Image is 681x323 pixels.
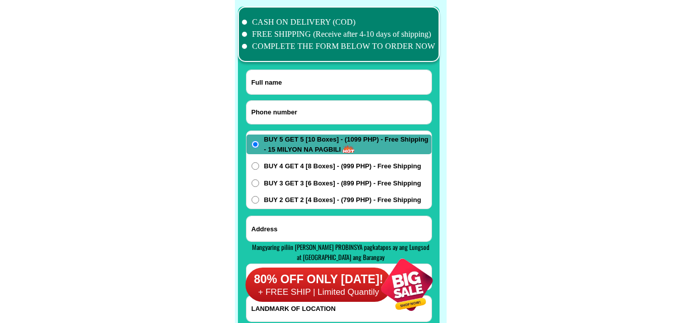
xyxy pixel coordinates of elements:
[242,40,436,52] li: COMPLETE THE FORM BELOW TO ORDER NOW
[252,179,259,187] input: BUY 3 GET 3 [6 Boxes] - (899 PHP) - Free Shipping
[252,196,259,204] input: BUY 2 GET 2 [4 Boxes] - (799 PHP) - Free Shipping
[252,162,259,170] input: BUY 4 GET 4 [8 Boxes] - (999 PHP) - Free Shipping
[245,287,392,298] h6: + FREE SHIP | Limited Quantily
[246,70,431,94] input: Input full_name
[246,216,431,241] input: Input address
[252,141,259,148] input: BUY 5 GET 5 [10 Boxes] - (1099 PHP) - Free Shipping - 15 MILYON NA PAGBILI
[242,16,436,28] li: CASH ON DELIVERY (COD)
[264,161,421,171] span: BUY 4 GET 4 [8 Boxes] - (999 PHP) - Free Shipping
[252,242,429,262] span: Mangyaring piliin [PERSON_NAME] PROBINSYA pagkatapos ay ang Lungsod at [GEOGRAPHIC_DATA] ang Bara...
[264,178,421,188] span: BUY 3 GET 3 [6 Boxes] - (899 PHP) - Free Shipping
[264,135,431,154] span: BUY 5 GET 5 [10 Boxes] - (1099 PHP) - Free Shipping - 15 MILYON NA PAGBILI
[246,101,431,124] input: Input phone_number
[242,28,436,40] li: FREE SHIPPING (Receive after 4-10 days of shipping)
[264,195,421,205] span: BUY 2 GET 2 [4 Boxes] - (799 PHP) - Free Shipping
[245,272,392,287] h6: 80% OFF ONLY [DATE]!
